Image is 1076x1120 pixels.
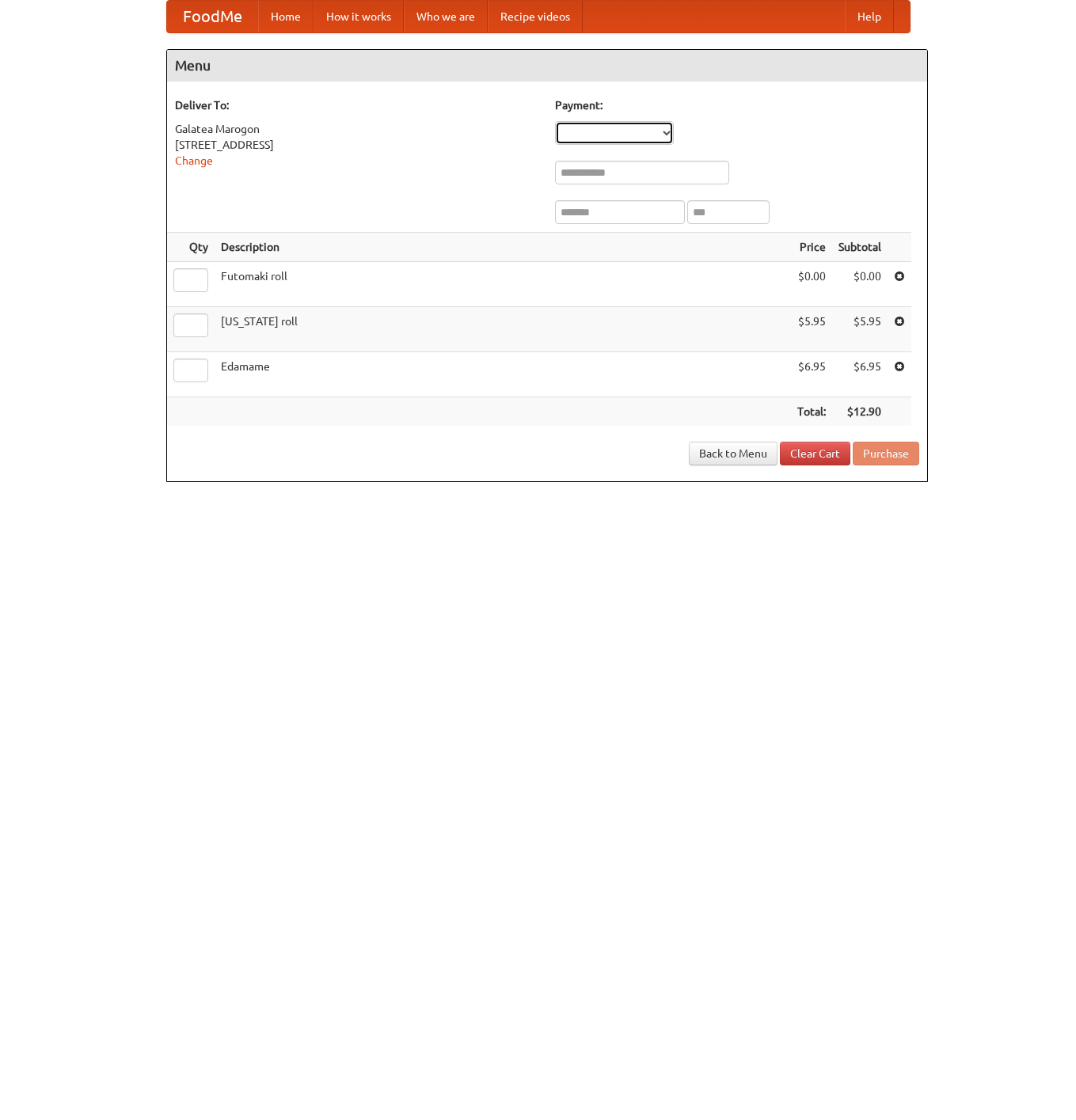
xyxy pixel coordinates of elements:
div: [STREET_ADDRESS] [175,137,539,153]
th: $12.90 [832,397,888,427]
td: $5.95 [791,307,832,352]
th: Description [215,233,791,262]
a: Help [845,1,894,32]
td: $6.95 [791,352,832,397]
td: $0.00 [832,262,888,307]
a: Clear Cart [780,442,850,465]
a: How it works [314,1,404,32]
a: Back to Menu [689,442,778,465]
td: $5.95 [832,307,888,352]
th: Subtotal [832,233,888,262]
a: Who we are [404,1,488,32]
h5: Deliver To: [175,97,539,113]
th: Price [791,233,832,262]
h4: Menu [167,50,927,82]
td: Futomaki roll [215,262,791,307]
a: Recipe videos [488,1,583,32]
a: Home [258,1,314,32]
h5: Payment: [555,97,919,113]
button: Purchase [853,442,919,465]
td: [US_STATE] roll [215,307,791,352]
a: FoodMe [167,1,258,32]
td: $0.00 [791,262,832,307]
div: Galatea Marogon [175,121,539,137]
th: Qty [167,233,215,262]
td: $6.95 [832,352,888,397]
a: Change [175,154,213,167]
td: Edamame [215,352,791,397]
th: Total: [791,397,832,427]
